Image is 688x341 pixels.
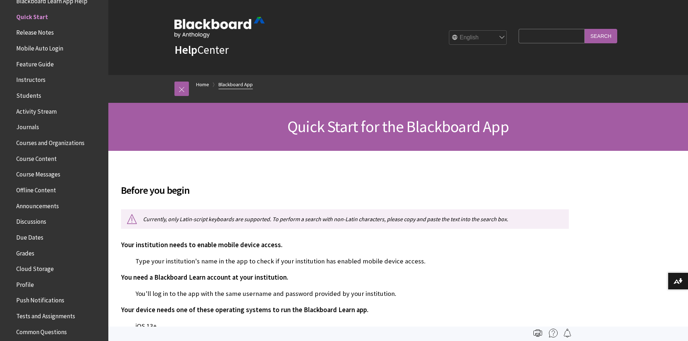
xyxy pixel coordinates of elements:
span: You need a Blackboard Learn account at your institution. [121,273,288,281]
span: Feature Guide [16,58,54,68]
span: Push Notifications [16,294,64,304]
span: Profile [16,279,34,288]
span: Course Messages [16,169,60,178]
img: Follow this page [563,329,572,337]
input: Search [585,29,617,43]
span: Students [16,89,41,99]
a: Blackboard App [218,80,253,89]
p: Type your institution's name in the app to check if your institution has enabled mobile device ac... [121,257,569,266]
span: Courses and Organizations [16,137,85,147]
span: Discussions [16,215,46,225]
span: Your institution needs to enable mobile device access. [121,241,282,249]
span: Mobile Auto Login [16,42,63,52]
p: Currently, only Latin-script keyboards are supported. To perform a search with non-Latin characte... [121,209,569,229]
img: Print [533,329,542,337]
span: Journals [16,121,39,131]
span: Quick Start [16,11,48,21]
span: Quick Start for the Blackboard App [287,117,509,136]
span: Release Notes [16,27,54,36]
span: Activity Stream [16,105,57,115]
select: Site Language Selector [449,31,507,45]
span: Common Questions [16,326,67,336]
span: Before you begin [121,183,569,198]
span: Due Dates [16,231,43,241]
span: Offline Content [16,184,56,194]
span: Your device needs one of these operating systems to run the Blackboard Learn app. [121,306,368,314]
p: You'll log in to the app with the same username and password provided by your institution. [121,289,569,298]
span: Course Content [16,153,57,162]
img: Blackboard by Anthology [174,17,265,38]
span: Grades [16,247,34,257]
strong: Help [174,43,197,57]
a: Home [196,80,209,89]
span: Cloud Storage [16,263,54,272]
a: HelpCenter [174,43,229,57]
p: iOS 13+ Android 11+ [121,322,569,340]
span: Instructors [16,74,46,84]
span: Tests and Assignments [16,310,75,320]
img: More help [549,329,558,337]
span: Announcements [16,200,59,210]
